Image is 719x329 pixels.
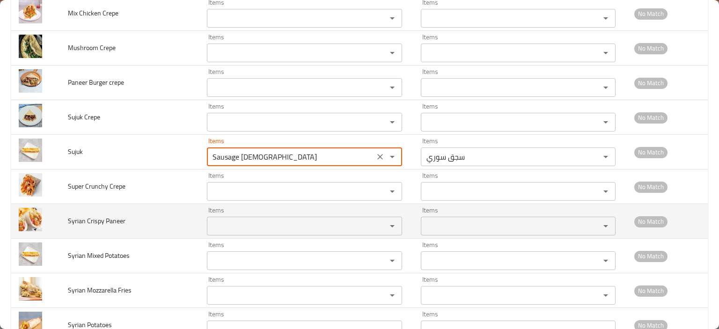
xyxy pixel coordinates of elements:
img: Syrian Mozzarella Fries [19,277,42,300]
button: Open [386,46,399,59]
button: Open [386,12,399,25]
span: Mix Chicken Crepe [68,7,118,19]
span: No Match [634,285,668,296]
button: Open [599,46,612,59]
img: Syrian Crispy Paneer [19,208,42,231]
button: Open [599,81,612,94]
span: Syrian Mozzarella Fries [68,284,132,296]
img: Paneer Burger crepe [19,69,42,93]
button: Open [386,81,399,94]
img: Syrian Mixed Potatoes [19,242,42,266]
button: Open [386,289,399,302]
img: Mushroom Crepe [19,35,42,58]
span: Sujuk [68,146,83,158]
span: Syrian Mixed Potatoes [68,249,130,262]
button: Clear [374,150,387,163]
span: Syrian Crispy Paneer [68,215,125,227]
button: Open [386,150,399,163]
span: No Match [634,43,668,54]
span: No Match [634,147,668,158]
span: Sujuk Crepe [68,111,100,123]
span: Super Crunchy Crepe [68,180,125,192]
button: Open [599,254,612,267]
button: Open [599,289,612,302]
button: Open [386,185,399,198]
button: Open [386,254,399,267]
span: No Match [634,112,668,123]
span: No Match [634,78,668,88]
span: No Match [634,216,668,227]
span: Mushroom Crepe [68,42,116,54]
img: Super Crunchy Crepe [19,173,42,197]
button: Open [599,12,612,25]
button: Open [599,185,612,198]
button: Open [599,116,612,129]
span: Paneer Burger crepe [68,76,124,88]
button: Open [599,219,612,233]
button: Open [386,219,399,233]
img: Sujuk Crepe [19,104,42,127]
button: Open [386,116,399,129]
span: No Match [634,182,668,192]
button: Open [599,150,612,163]
img: Sujuk [19,139,42,162]
span: No Match [634,8,668,19]
span: No Match [634,251,668,262]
